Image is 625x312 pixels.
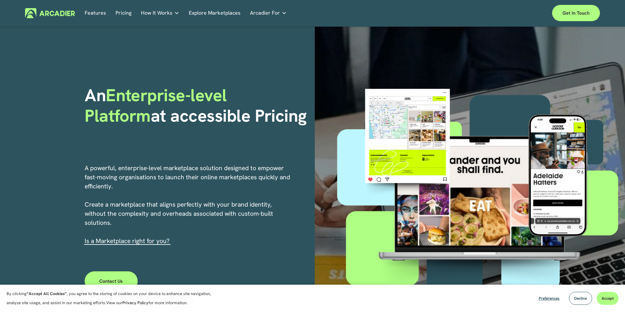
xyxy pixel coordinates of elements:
[250,8,287,18] a: folder dropdown
[85,85,310,126] h1: An at accessible Pricing
[86,237,170,245] a: s a Marketplace right for you?
[85,8,106,18] a: Features
[189,8,241,18] a: Explore Marketplaces
[250,8,280,18] span: Arcadier For
[85,164,291,246] p: A powerful, enterprise-level marketplace solution designed to empower fast-moving organisations t...
[116,8,132,18] a: Pricing
[7,289,218,307] p: By clicking , you agree to the storing of cookies on your device to enhance site navigation, anal...
[552,5,600,21] a: Get in touch
[539,296,560,301] span: Preferences
[141,8,179,18] a: folder dropdown
[85,237,170,245] span: I
[85,271,138,291] a: Contact Us
[85,84,231,127] span: Enterprise-level Platform
[25,8,75,18] img: Arcadier
[27,291,67,296] strong: “Accept All Cookies”
[574,296,587,301] span: Decline
[141,8,173,18] span: How It Works
[592,281,625,312] iframe: Chat Widget
[122,300,148,305] a: Privacy Policy
[534,292,564,305] button: Preferences
[569,292,592,305] button: Decline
